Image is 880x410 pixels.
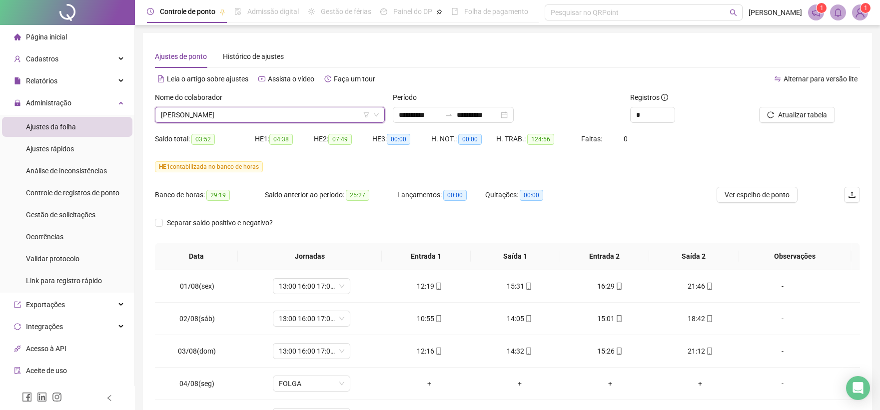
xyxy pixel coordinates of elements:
span: Admissão digital [247,7,299,15]
span: pushpin [436,9,442,15]
span: Gestão de solicitações [26,211,95,219]
span: mobile [615,283,623,290]
div: 16:29 [573,281,647,292]
span: Página inicial [26,33,67,41]
span: Acesso à API [26,345,66,353]
div: 14:32 [483,346,557,357]
div: 14:05 [483,313,557,324]
span: book [451,8,458,15]
span: HE 1 [159,163,170,170]
span: 01/08(sex) [180,282,214,290]
span: Link para registro rápido [26,277,102,285]
span: 03/08(dom) [178,347,216,355]
sup: Atualize o seu contato no menu Meus Dados [861,3,871,13]
span: Ajustes rápidos [26,145,74,153]
span: user-add [14,55,21,62]
span: 13:00 16:00 17:00 21:33 [279,279,344,294]
span: Cadastros [26,55,58,63]
div: + [392,378,467,389]
span: mobile [705,315,713,322]
span: audit [14,367,21,374]
span: Painel do DP [393,7,432,15]
span: mobile [434,315,442,322]
div: + [483,378,557,389]
span: Faltas: [581,135,604,143]
sup: 1 [817,3,827,13]
span: mobile [615,348,623,355]
div: Saldo anterior ao período: [265,189,397,201]
div: 21:46 [663,281,738,292]
span: mobile [524,348,532,355]
div: - [753,313,812,324]
span: clock-circle [147,8,154,15]
span: file-done [234,8,241,15]
div: - [753,346,812,357]
span: instagram [52,392,62,402]
span: file-text [157,75,164,82]
span: 00:00 [520,190,543,201]
span: dashboard [380,8,387,15]
span: mobile [524,315,532,322]
span: mobile [705,348,713,355]
span: 07:49 [328,134,352,145]
span: Ver espelho de ponto [725,189,790,200]
div: Saldo total: [155,133,255,145]
div: 21:12 [663,346,738,357]
div: Banco de horas: [155,189,265,201]
button: Atualizar tabela [759,107,835,123]
div: 18:42 [663,313,738,324]
th: Entrada 1 [382,243,471,270]
span: mobile [524,283,532,290]
span: Registros [630,92,668,103]
span: to [445,111,453,119]
span: 04/08(seg) [179,380,214,388]
div: H. NOT.: [431,133,496,145]
span: 00:00 [458,134,482,145]
th: Data [155,243,238,270]
div: Quitações: [485,189,573,201]
div: H. TRAB.: [496,133,581,145]
span: api [14,345,21,352]
div: - [753,378,812,389]
span: 04:38 [269,134,293,145]
button: Ver espelho de ponto [717,187,798,203]
span: facebook [22,392,32,402]
div: 12:19 [392,281,467,292]
span: Atualizar tabela [778,109,827,120]
span: Separar saldo positivo e negativo? [163,217,277,228]
div: 15:01 [573,313,647,324]
span: Análise de inconsistências [26,167,107,175]
span: 124:56 [527,134,554,145]
div: - [753,281,812,292]
span: sync [14,323,21,330]
span: 0 [624,135,628,143]
span: swap [774,75,781,82]
span: 00:00 [443,190,467,201]
span: mobile [615,315,623,322]
label: Período [393,92,423,103]
span: Folha de pagamento [464,7,528,15]
span: linkedin [37,392,47,402]
span: Integrações [26,323,63,331]
span: FOLGA [279,376,344,391]
div: HE 3: [372,133,431,145]
span: mobile [434,348,442,355]
span: 29:19 [206,190,230,201]
span: Gestão de férias [321,7,371,15]
span: pushpin [219,9,225,15]
span: 25:27 [346,190,369,201]
span: Alternar para versão lite [784,75,858,83]
span: Observações [746,251,844,262]
span: notification [812,8,821,17]
span: down [373,112,379,118]
span: Exportações [26,301,65,309]
img: 65304 [853,5,868,20]
span: 00:00 [387,134,410,145]
span: youtube [258,75,265,82]
span: Ajustes da folha [26,123,76,131]
span: Controle de ponto [160,7,215,15]
span: upload [848,191,856,199]
span: Leia o artigo sobre ajustes [167,75,248,83]
span: export [14,301,21,308]
span: 1 [864,4,868,11]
